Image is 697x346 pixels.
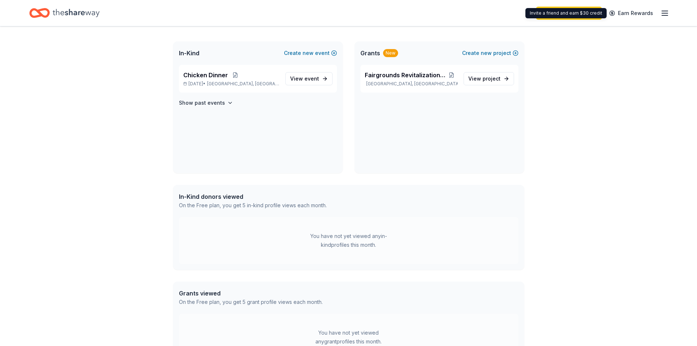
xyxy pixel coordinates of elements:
[285,72,333,85] a: View event
[303,49,314,57] span: new
[179,98,233,107] button: Show past events
[303,328,394,346] div: You have not yet viewed any grant profiles this month.
[179,192,327,201] div: In-Kind donors viewed
[383,49,398,57] div: New
[207,81,279,87] span: [GEOGRAPHIC_DATA], [GEOGRAPHIC_DATA]
[183,81,280,87] p: [DATE] •
[365,81,458,87] p: [GEOGRAPHIC_DATA], [GEOGRAPHIC_DATA]
[179,49,199,57] span: In-Kind
[179,201,327,210] div: On the Free plan, you get 5 in-kind profile views each month.
[29,4,100,22] a: Home
[525,8,607,18] div: Invite a friend and earn $30 credit
[183,71,228,79] span: Chicken Dinner
[284,49,337,57] button: Createnewevent
[536,7,602,20] a: Upgrade your plan
[464,72,514,85] a: View project
[179,98,225,107] h4: Show past events
[303,232,394,249] div: You have not yet viewed any in-kind profiles this month.
[605,7,657,20] a: Earn Rewards
[481,49,492,57] span: new
[360,49,380,57] span: Grants
[483,75,501,82] span: project
[290,74,319,83] span: View
[304,75,319,82] span: event
[179,289,323,298] div: Grants viewed
[468,74,501,83] span: View
[179,298,323,306] div: On the Free plan, you get 5 grant profile views each month.
[462,49,518,57] button: Createnewproject
[365,71,446,79] span: Fairgrounds Revitalization Project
